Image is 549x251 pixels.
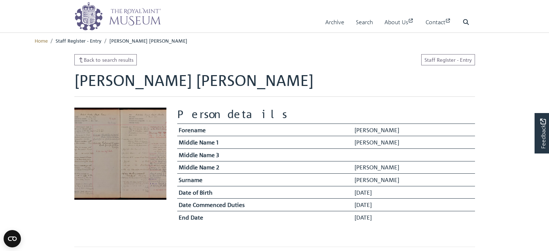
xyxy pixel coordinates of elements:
[177,186,353,199] th: Date of Birth
[353,211,475,223] td: [DATE]
[74,71,475,96] h1: [PERSON_NAME] [PERSON_NAME]
[356,12,373,33] a: Search
[74,54,137,65] a: Back to search results
[177,174,353,186] th: Surname
[177,136,353,149] th: Middle Name 1
[539,118,547,148] span: Feedback
[74,108,166,200] img: Herbert Walter Lloyd Evans
[384,12,414,33] a: About Us
[74,2,161,31] img: logo_wide.png
[177,148,353,161] th: Middle Name 3
[177,108,475,121] h2: Person details
[177,211,353,223] th: End Date
[353,199,475,211] td: [DATE]
[177,124,353,136] th: Forename
[353,174,475,186] td: [PERSON_NAME]
[109,37,187,44] span: [PERSON_NAME] [PERSON_NAME]
[353,186,475,199] td: [DATE]
[4,230,21,247] button: Open CMP widget
[56,37,101,44] span: Staff Register - Entry
[421,54,475,65] a: Staff Register - Entry
[353,161,475,174] td: [PERSON_NAME]
[353,124,475,136] td: [PERSON_NAME]
[177,199,353,211] th: Date Commenced Duties
[177,161,353,174] th: Middle Name 2
[535,113,549,153] a: Would you like to provide feedback?
[35,37,48,44] a: Home
[426,12,451,33] a: Contact
[353,136,475,149] td: [PERSON_NAME]
[325,12,344,33] a: Archive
